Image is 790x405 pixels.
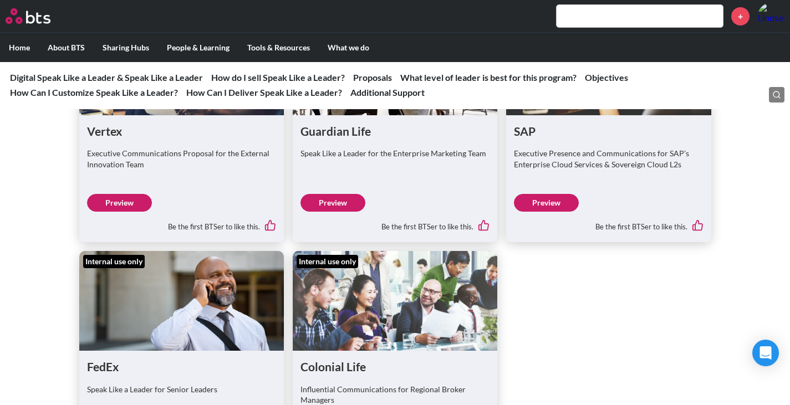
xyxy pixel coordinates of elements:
h1: Guardian Life [300,123,490,139]
a: How do I sell Speak Like a Leader? [211,72,345,83]
a: Preview [514,194,579,212]
img: Lindsay Foy [758,3,784,29]
h1: SAP [514,123,703,139]
a: How Can I Deliver Speak Like a Leader? [186,87,342,98]
div: Internal use only [297,255,358,268]
h1: FedEx [87,358,276,375]
label: Tools & Resources [238,33,319,62]
a: Objectives [585,72,628,83]
div: Internal use only [83,255,145,268]
a: + [731,7,750,25]
p: Executive Presence and Communications for SAP’s Enterprise Cloud Services & Sovereign Cloud L2s [514,148,703,170]
img: BTS Logo [6,8,50,24]
a: Additional Support [350,87,425,98]
a: Proposals [353,72,392,83]
label: Sharing Hubs [94,33,158,62]
label: People & Learning [158,33,238,62]
a: How Can I Customize Speak Like a Leader? [10,87,178,98]
a: Preview [87,194,152,212]
a: Go home [6,8,71,24]
h1: Colonial Life [300,358,490,375]
a: Preview [300,194,365,212]
div: Be the first BTSer to like this. [87,212,276,235]
a: Digital Speak Like a Leader & Speak Like a Leader [10,72,203,83]
div: Be the first BTSer to like this. [514,212,703,235]
label: What we do [319,33,378,62]
p: Speak Like a Leader for Senior Leaders [87,384,276,395]
label: About BTS [39,33,94,62]
a: What level of leader is best for this program? [400,72,577,83]
div: Open Intercom Messenger [752,340,779,366]
div: Be the first BTSer to like this. [300,212,490,235]
p: Executive Communications Proposal for the External Innovation Team [87,148,276,170]
a: Profile [758,3,784,29]
p: Speak Like a Leader for the Enterprise Marketing Team [300,148,490,159]
h1: Vertex [87,123,276,139]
